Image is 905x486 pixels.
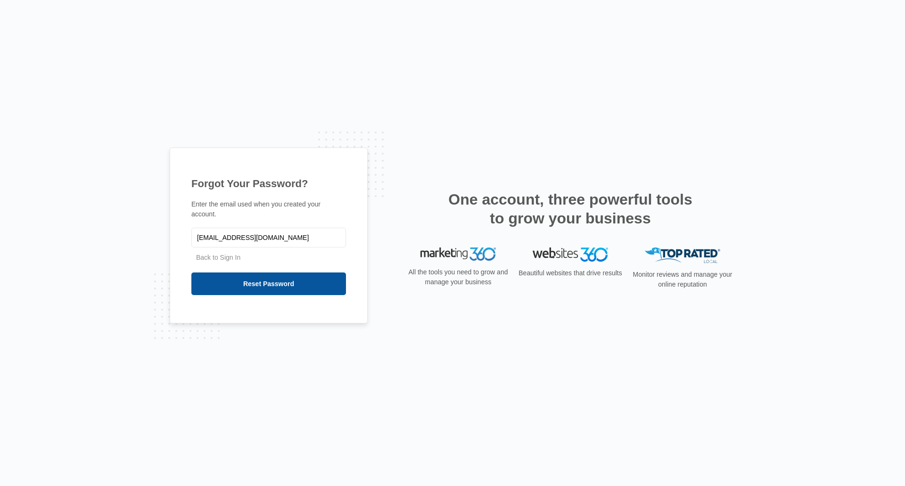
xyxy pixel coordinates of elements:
p: Monitor reviews and manage your online reputation [630,270,735,289]
input: Email [191,228,346,247]
p: All the tools you need to grow and manage your business [405,267,511,287]
img: Websites 360 [533,247,608,261]
h1: Forgot Your Password? [191,176,346,191]
img: Top Rated Local [645,247,720,263]
a: Back to Sign In [196,254,240,261]
p: Enter the email used when you created your account. [191,199,346,219]
img: Marketing 360 [420,247,496,261]
h2: One account, three powerful tools to grow your business [445,190,695,228]
p: Beautiful websites that drive results [518,268,623,278]
input: Reset Password [191,272,346,295]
